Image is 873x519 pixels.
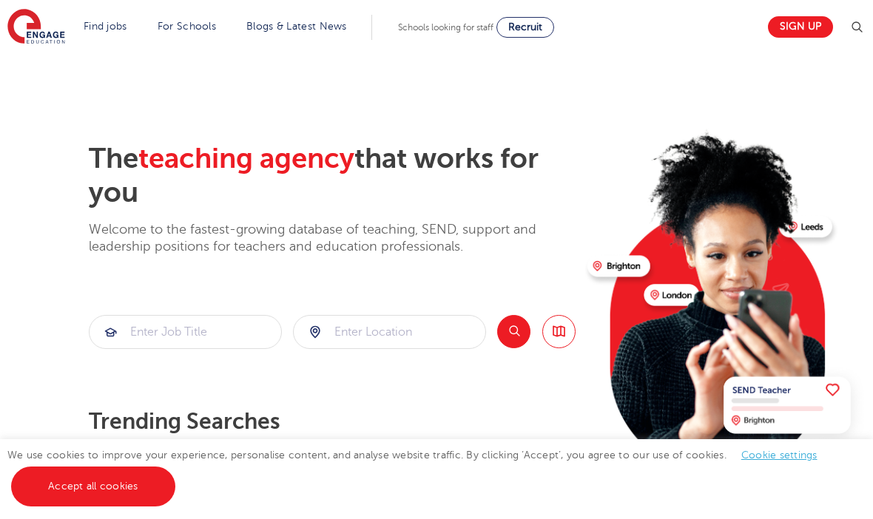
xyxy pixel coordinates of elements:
[294,316,485,348] input: Submit
[246,21,347,32] a: Blogs & Latest News
[398,22,493,33] span: Schools looking for staff
[89,142,576,210] h2: The that works for you
[11,467,175,506] a: Accept all cookies
[84,21,127,32] a: Find jobs
[138,143,354,174] span: teaching agency
[508,21,542,33] span: Recruit
[89,315,282,349] div: Submit
[89,221,576,256] p: Welcome to the fastest-growing database of teaching, SEND, support and leadership positions for t...
[89,408,576,435] p: Trending searches
[768,16,833,38] a: Sign up
[496,17,554,38] a: Recruit
[7,450,832,492] span: We use cookies to improve your experience, personalise content, and analyse website traffic. By c...
[158,21,216,32] a: For Schools
[497,315,530,348] button: Search
[90,316,281,348] input: Submit
[293,315,486,349] div: Submit
[741,450,818,461] a: Cookie settings
[7,9,65,46] img: Engage Education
